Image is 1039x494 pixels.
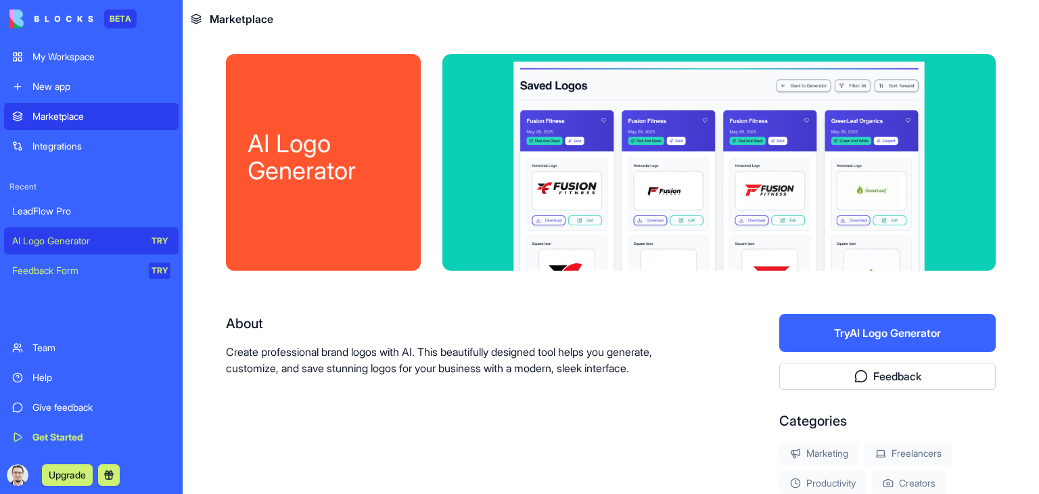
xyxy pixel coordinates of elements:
span: Recent [4,181,179,192]
a: Get Started [4,424,179,451]
a: Team [4,334,179,361]
div: Team [32,341,170,355]
a: My Workspace [4,43,179,70]
div: Freelancers [864,441,952,466]
a: Help [4,364,179,391]
div: TRY [149,263,170,279]
div: Integrations [32,139,170,153]
a: Give feedback [4,394,179,421]
button: Feedback [779,363,996,390]
a: Marketplace [4,103,179,130]
div: BETA [104,9,137,28]
a: LeadFlow Pro [4,198,179,225]
div: Give feedback [32,401,170,414]
a: AI Logo GeneratorTRY [4,227,179,254]
button: Upgrade [42,464,93,486]
div: AI Logo Generator [12,234,139,248]
div: New app [32,80,170,93]
img: logo [9,9,93,28]
img: ACg8ocJEyQJMuFxy3RGwDxvnQbexq8LlA5KrSqajGkAFJLKY-VeBz_aLYw=s96-c [7,464,28,486]
div: About [226,314,693,333]
div: LeadFlow Pro [12,204,170,218]
span: Marketplace [210,11,273,27]
p: Create professional brand logos with AI. This beautifully designed tool helps you generate, custo... [226,344,693,376]
div: AI Logo Generator [248,130,399,184]
a: Upgrade [42,468,93,481]
a: New app [4,73,179,100]
div: Marketing [779,441,859,466]
a: BETA [9,9,137,28]
a: Integrations [4,133,179,160]
button: TryAI Logo Generator [779,314,996,352]
div: TRY [149,233,170,249]
div: Feedback Form [12,264,139,277]
div: Get Started [32,430,170,444]
div: Marketplace [32,110,170,123]
div: Help [32,371,170,384]
a: Feedback FormTRY [4,257,179,284]
div: My Workspace [32,50,170,64]
div: Categories [779,411,996,430]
